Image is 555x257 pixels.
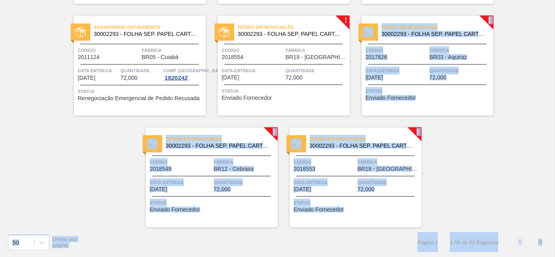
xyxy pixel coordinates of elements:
[366,87,491,95] span: Status
[286,46,348,54] span: Fábrica
[222,95,272,101] span: Enviado Fornecedor
[430,54,467,60] span: BR03 - Aquiraz
[222,67,284,75] span: Data entrega
[294,199,420,207] span: Status
[222,75,239,81] span: 01/10/2025
[214,158,276,166] span: Fábrica
[163,67,204,81] a: Comp. [GEOGRAPHIC_DATA]1820242
[120,75,137,81] span: 72,000
[294,186,311,192] span: 03/10/2025
[294,178,356,186] span: Data entrega
[134,128,278,227] a: !statusPedido em Negociação30002293 - FOLHA SEP. PAPEL CARTAO 1200x1000M 350gCódigo2018549Fábrica...
[163,75,189,81] div: 1820242
[286,75,303,81] span: 72,000
[358,158,420,166] span: Fábrica
[294,207,344,213] span: Enviado Fornecedor
[62,16,206,116] a: statusAguardando Faturamento30002293 - FOLHA SEP. PAPEL CARTAO 1200x1000M 350gCódigo2011124Fábric...
[12,239,19,246] div: 50
[530,232,550,252] button: >
[78,95,200,101] span: Renegociação Emergencial de Pedido Recusada
[430,67,491,75] span: Quantidade
[238,23,350,31] span: Pedido em Negociação
[150,178,212,186] span: Data entrega
[291,139,301,149] img: status
[150,166,172,172] span: 2018549
[120,67,161,75] span: Quantidade
[166,143,271,149] span: 30002293 - FOLHA SEP. PAPEL CARTAO 1200x1000M 350g
[358,178,420,186] span: Quantidade
[418,239,438,245] span: Página : 1
[366,75,383,81] span: 02/10/2025
[286,54,348,60] span: BR19 - Nova Rio
[238,31,343,37] span: 30002293 - FOLHA SEP. PAPEL CARTAO 1200x1000M 350g
[214,186,231,192] span: 72,000
[78,54,100,60] span: 2011124
[358,186,375,192] span: 72,000
[150,207,200,213] span: Enviado Fornecedor
[219,27,229,38] img: status
[214,166,254,172] span: BR12 - Cebrasa
[430,46,491,54] span: Fábrica
[52,236,77,248] span: Linhas por página
[142,54,179,60] span: BR05 - Cuiabá
[166,135,278,143] span: Pedido em Negociação
[214,178,276,186] span: Quantidade
[78,87,204,95] span: Status
[78,67,119,75] span: Data entrega
[310,143,415,149] span: 30002293 - FOLHA SEP. PAPEL CARTAO 1200x1000M 350g
[366,67,428,75] span: Data entrega
[278,128,422,227] a: !statusPedido em Negociação30002293 - FOLHA SEP. PAPEL CARTAO 1200x1000M 350gCódigo2018553Fábrica...
[150,158,212,166] span: Código
[206,16,350,116] a: !statusPedido em Negociação30002293 - FOLHA SEP. PAPEL CARTAO 1200x1000M 350gCódigo2018554Fábrica...
[363,27,373,38] img: status
[366,95,416,101] span: Enviado Fornecedor
[78,46,140,54] span: Código
[310,135,422,143] span: Pedido em Negociação
[450,239,498,245] span: 1 - 50 de 62 Registros
[75,27,86,38] img: status
[430,75,447,81] span: 72,000
[142,46,204,54] span: Fábrica
[366,54,388,60] span: 2017826
[382,31,487,37] span: 30002293 - FOLHA SEP. PAPEL CARTAO 1200x1000M 350g
[94,23,206,31] span: Aguardando Faturamento
[150,186,167,192] span: 03/10/2025
[294,158,356,166] span: Código
[147,139,157,149] img: status
[78,75,95,81] span: 01/10/2025
[222,54,244,60] span: 2018554
[222,87,348,95] span: Status
[286,67,348,75] span: Quantidade
[510,232,530,252] button: <
[163,67,225,75] span: Comp. Carga
[350,16,493,116] a: !statusPedido em Negociação30002293 - FOLHA SEP. PAPEL CARTAO 1200x1000M 350gCódigo2017826Fábrica...
[366,46,428,54] span: Código
[222,46,284,54] span: Código
[294,166,316,172] span: 2018553
[382,23,493,31] span: Pedido em Negociação
[150,199,276,207] span: Status
[94,31,199,37] span: 30002293 - FOLHA SEP. PAPEL CARTAO 1200x1000M 350g
[358,166,420,172] span: BR19 - Nova Rio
